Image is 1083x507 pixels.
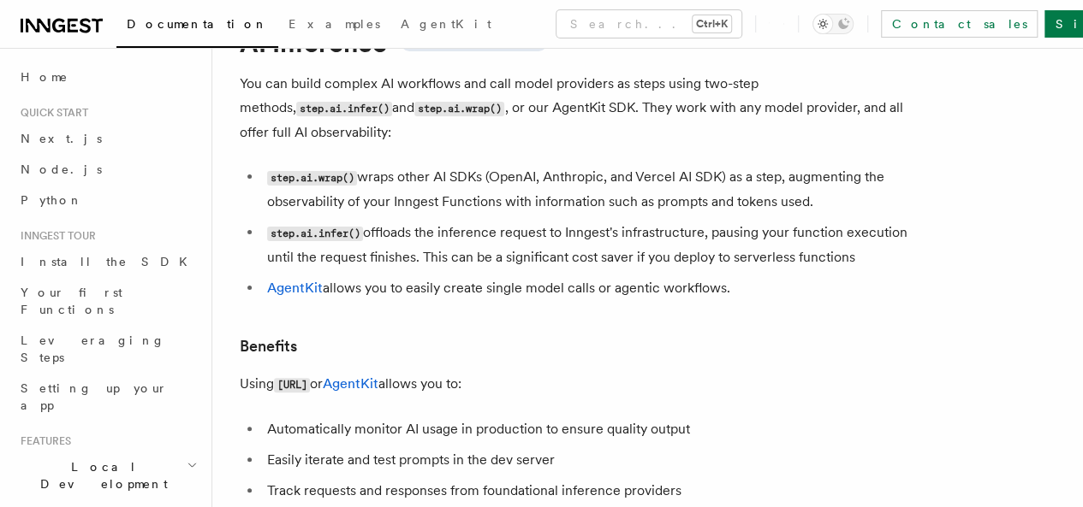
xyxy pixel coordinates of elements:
[262,448,925,472] li: Easily iterate and test prompts in the dev server
[116,5,278,48] a: Documentation
[693,15,731,32] kbd: Ctrl+K
[262,221,925,269] li: offloads the inference request to Inngest's infrastructure, pausing your function execution until...
[414,102,504,116] code: step.ai.wrap()
[21,162,102,176] span: Node.js
[14,277,201,325] a: Your first Functions
[262,417,925,441] li: Automatically monitor AI usage in production to ensure quality output
[267,280,323,296] a: AgentKit
[21,381,168,412] span: Setting up your app
[323,375,378,392] a: AgentKit
[127,17,268,31] span: Documentation
[262,479,925,503] li: Track requests and responses from foundational inference providers
[21,255,198,268] span: Install the SDK
[267,227,363,241] code: step.ai.infer()
[274,378,310,392] code: [URL]
[881,10,1038,38] a: Contact sales
[240,334,297,358] a: Benefits
[390,5,502,46] a: AgentKit
[14,434,71,448] span: Features
[21,333,165,364] span: Leveraging Steps
[556,10,741,38] button: Search...Ctrl+K
[14,154,201,185] a: Node.js
[262,276,925,300] li: allows you to easily create single model calls or agentic workflows.
[14,373,201,421] a: Setting up your app
[296,102,392,116] code: step.ai.infer()
[14,451,201,499] button: Local Development
[267,171,357,186] code: step.ai.wrap()
[14,62,201,92] a: Home
[21,68,68,85] span: Home
[14,325,201,373] a: Leveraging Steps
[401,17,491,31] span: AgentKit
[289,17,380,31] span: Examples
[21,132,102,145] span: Next.js
[278,5,390,46] a: Examples
[240,72,925,144] p: You can build complex AI workflows and call model providers as steps using two-step methods, and ...
[14,246,201,277] a: Install the SDK
[14,458,187,492] span: Local Development
[14,106,88,120] span: Quick start
[14,185,201,215] a: Python
[21,193,83,207] span: Python
[14,229,96,243] span: Inngest tour
[21,286,122,316] span: Your first Functions
[14,123,201,154] a: Next.js
[240,372,925,397] p: Using or allows you to:
[812,14,854,34] button: Toggle dark mode
[262,165,925,214] li: wraps other AI SDKs (OpenAI, Anthropic, and Vercel AI SDK) as a step, augmenting the observabilit...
